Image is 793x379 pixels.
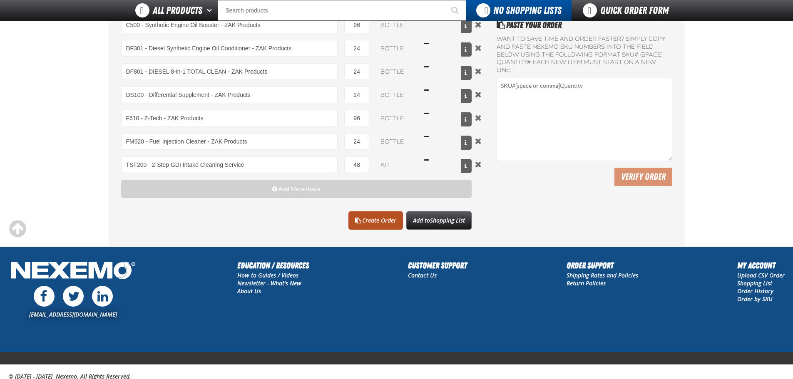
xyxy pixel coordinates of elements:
button: Remove the current row [473,160,483,169]
a: [EMAIL_ADDRESS][DOMAIN_NAME] [29,310,117,318]
button: View All Prices [461,112,472,126]
a: Order History [737,287,773,295]
a: Return Policies [567,279,606,287]
: Product [121,87,338,103]
select: Unit [376,133,418,150]
select: Unit [376,40,418,57]
a: Create Order [348,211,403,230]
h2: Customer Support [408,259,467,272]
span: No Shopping Lists [493,5,562,16]
input: Product Quantity [344,156,369,173]
input: Product Quantity [344,87,369,103]
a: Newsletter - What's New [237,279,301,287]
span: Add More Rows [278,186,320,192]
select: Unit [376,17,418,33]
: Product [121,63,338,80]
button: View All Prices [461,66,472,80]
a: Order by SKU [737,295,773,303]
: Product [121,17,338,33]
input: Product Quantity [344,40,369,57]
img: Nexemo Logo [8,259,138,284]
a: Contact Us [408,271,437,279]
button: View All Prices [461,19,472,33]
select: Unit [376,110,418,126]
span: Shopping List [430,216,465,224]
span: Add to [413,216,465,224]
h2: Order Support [567,259,638,272]
button: View All Prices [461,89,472,103]
input: Product Quantity [344,110,369,126]
input: Product Quantity [344,133,369,150]
select: Unit [376,87,418,103]
h2: My Account [737,259,785,272]
div: Scroll to the top [8,220,27,238]
button: Remove the current row [473,136,483,146]
button: Remove the current row [473,43,483,52]
select: Unit [376,156,418,173]
button: Add toShopping List [406,211,472,230]
span: All Products [153,3,202,18]
button: Remove the current row [473,90,483,99]
a: Upload CSV Order [737,271,785,279]
button: Remove the current row [473,20,483,29]
button: View All Prices [461,42,472,57]
a: How to Guides / Videos [237,271,298,279]
a: Shipping Rates and Policies [567,271,638,279]
: Product [121,156,338,173]
h2: Education / Resources [237,259,309,272]
input: Product Quantity [344,63,369,80]
button: Remove the current row [473,67,483,76]
: Product [121,40,338,57]
a: About Us [237,287,261,295]
a: Shopping List [737,279,772,287]
button: View All Prices [461,136,472,150]
select: Unit [376,63,418,80]
h2: Paste Your Order [497,19,672,31]
label: Want to save time and order faster? Simply copy and paste NEXEMO SKU numbers into the field below... [497,35,672,74]
: Product [121,133,338,150]
: Product [121,110,338,126]
input: Product Quantity [344,17,369,33]
button: Remove the current row [473,113,483,122]
button: Add More Rows [121,180,472,198]
button: View All Prices [461,159,472,173]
